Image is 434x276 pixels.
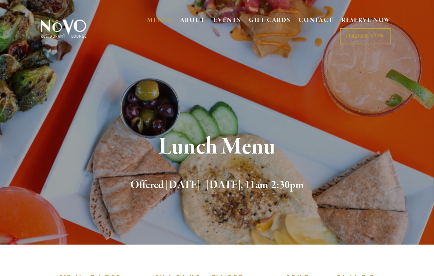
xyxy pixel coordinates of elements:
[340,28,391,44] a: ORDER NOW
[341,13,391,28] a: RESERVE NOW
[213,16,241,24] a: EVENTS
[180,16,206,24] a: ABOUT
[39,19,88,38] img: Novo Restaurant &amp; Lounge
[50,134,384,160] h1: Lunch Menu
[50,177,384,194] h2: Offered [DATE] - [DATE], 11am-2:30pm
[299,13,333,28] a: CONTACT
[249,13,290,28] a: GIFT CARDS
[147,16,172,24] a: MENUS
